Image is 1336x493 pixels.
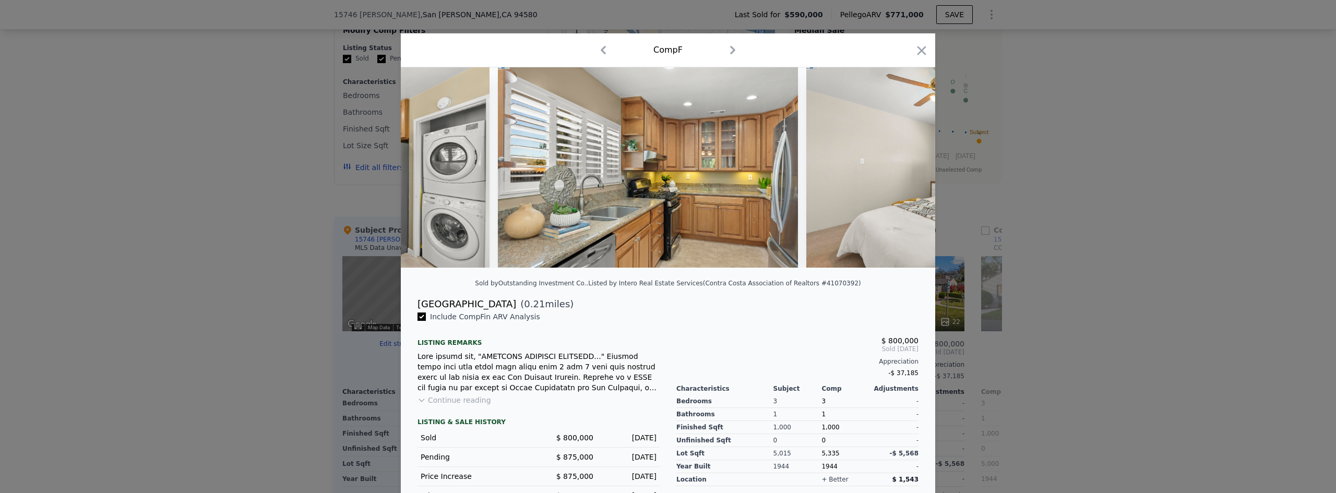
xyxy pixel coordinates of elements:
div: location [676,473,773,486]
div: Listing remarks [417,330,660,347]
span: 0 [821,437,826,444]
div: 1944 [773,460,822,473]
span: ( miles) [516,297,574,311]
span: 5,335 [821,450,839,457]
div: Sold [421,432,530,443]
div: Comp F [653,44,683,56]
div: [DATE] [602,471,657,482]
div: - [870,408,918,421]
div: Finished Sqft [676,421,773,434]
img: Property Img [806,67,1106,268]
div: Sold by Outstanding Investment Co. . [475,280,588,287]
div: - [870,434,918,447]
span: 1,000 [821,424,839,431]
div: Comp [821,384,870,393]
div: 1944 [821,460,870,473]
div: - [870,395,918,408]
div: 1 [773,408,822,421]
div: - [870,460,918,473]
button: Continue reading [417,395,491,405]
div: Pending [421,452,530,462]
span: $ 875,000 [556,453,593,461]
span: -$ 37,185 [888,369,918,377]
div: 1 [821,408,870,421]
div: Characteristics [676,384,773,393]
div: + better [821,475,848,484]
div: 1,000 [773,421,822,434]
div: Bedrooms [676,395,773,408]
div: LISTING & SALE HISTORY [417,418,660,428]
span: 0.21 [524,298,545,309]
div: [GEOGRAPHIC_DATA] [417,297,516,311]
span: $ 875,000 [556,472,593,480]
span: $ 1,543 [892,476,918,483]
div: Listed by Intero Real Estate Services (Contra Costa Association of Realtors #41070392) [588,280,861,287]
div: [DATE] [602,452,657,462]
div: Subject [773,384,822,393]
span: $ 800,000 [556,434,593,442]
span: $ 800,000 [881,336,918,345]
img: Property Img [498,67,798,268]
div: 0 [773,434,822,447]
div: [DATE] [602,432,657,443]
div: Price Increase [421,471,530,482]
div: Lore ipsumd sit, "AMETCONS ADIPISCI ELITSEDD..." Eiusmod tempo inci utla etdol magn aliqu enim 2 ... [417,351,660,393]
div: 3 [773,395,822,408]
div: Appreciation [676,357,918,366]
span: 3 [821,398,826,405]
div: Year Built [676,460,773,473]
div: 5,015 [773,447,822,460]
div: - [870,421,918,434]
div: Lot Sqft [676,447,773,460]
div: Adjustments [870,384,918,393]
div: Unfinished Sqft [676,434,773,447]
div: Bathrooms [676,408,773,421]
span: -$ 5,568 [890,450,918,457]
span: Sold [DATE] [676,345,918,353]
span: Include Comp F in ARV Analysis [426,312,544,321]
